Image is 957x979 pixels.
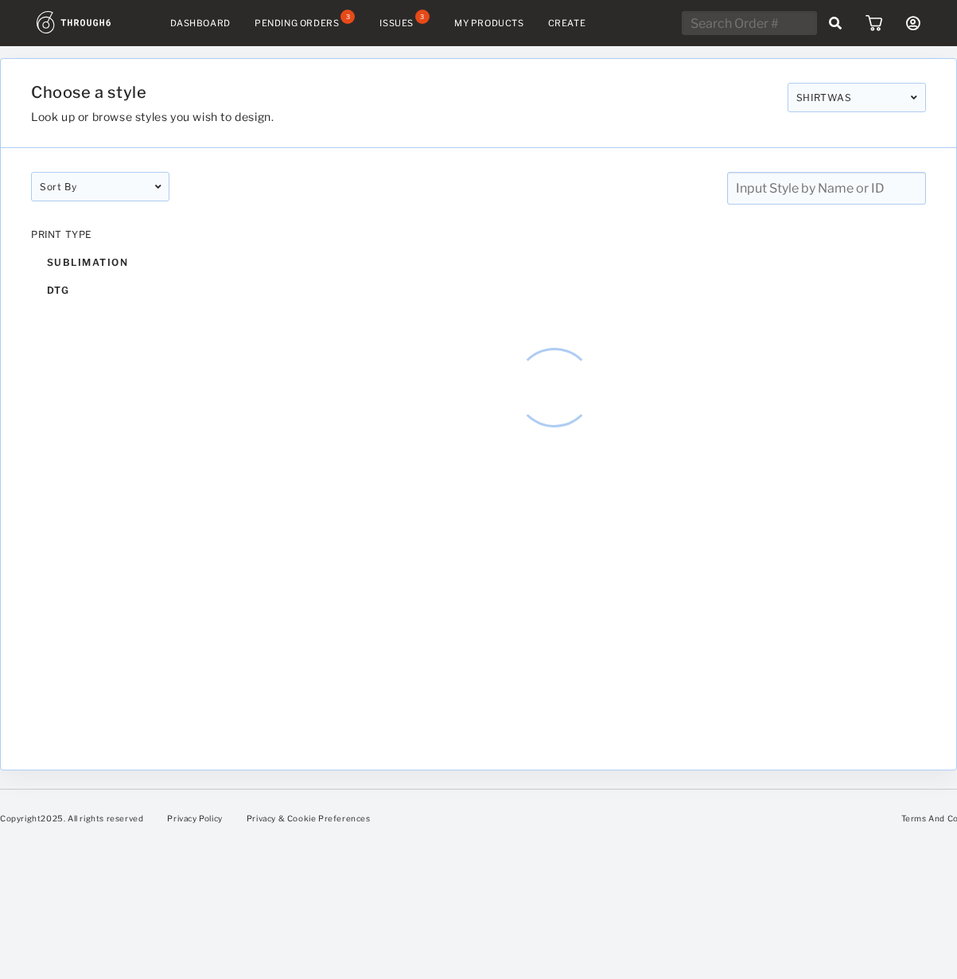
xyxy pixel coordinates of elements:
[31,248,169,276] div: sublimation
[415,10,430,24] div: 3
[379,18,414,29] div: Issues
[727,172,926,205] input: Input Style by Name or ID
[682,11,817,35] input: Search Order #
[340,10,355,24] div: 3
[379,16,430,30] a: Issues3
[247,813,371,823] a: Privacy & Cookie Preferences
[31,276,169,304] div: dtg
[167,813,222,823] a: Privacy Policy
[255,16,356,30] a: Pending Orders3
[170,18,231,29] a: Dashboard
[788,83,926,112] div: SHIRTWAS
[31,110,775,123] h3: Look up or browse styles you wish to design.
[255,18,339,29] div: Pending Orders
[31,83,775,102] h1: Choose a style
[454,18,524,29] a: My Products
[548,18,586,29] a: Create
[31,172,169,201] div: Sort By
[37,11,146,33] img: logo.1c10ca64.svg
[31,228,169,240] div: PRINT TYPE
[866,15,882,31] img: icon_cart.dab5cea1.svg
